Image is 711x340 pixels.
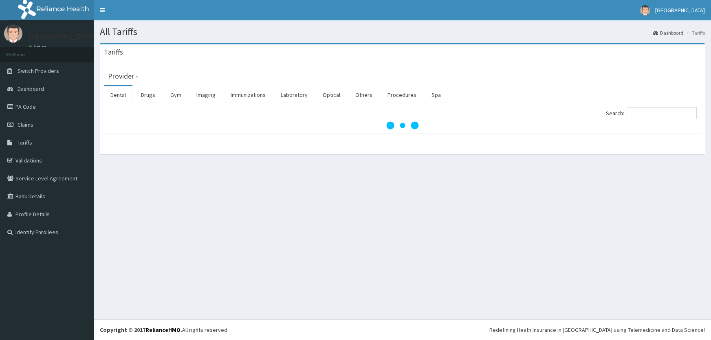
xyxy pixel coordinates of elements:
[18,85,44,92] span: Dashboard
[655,7,705,14] span: [GEOGRAPHIC_DATA]
[274,86,314,103] a: Laboratory
[425,86,447,103] a: Spa
[104,86,132,103] a: Dental
[224,86,272,103] a: Immunizations
[386,109,419,142] svg: audio-loading
[190,86,222,103] a: Imaging
[381,86,423,103] a: Procedures
[29,44,48,50] a: Online
[316,86,347,103] a: Optical
[108,72,138,80] h3: Provider -
[4,24,22,43] img: User Image
[94,319,711,340] footer: All rights reserved.
[164,86,188,103] a: Gym
[145,326,181,333] a: RelianceHMO
[100,326,182,333] strong: Copyright © 2017 .
[18,139,32,146] span: Tariffs
[627,107,697,119] input: Search:
[100,26,705,37] h1: All Tariffs
[606,107,697,119] label: Search:
[489,326,705,334] div: Redefining Heath Insurance in [GEOGRAPHIC_DATA] using Telemedicine and Data Science!
[684,29,705,36] li: Tariffs
[104,48,123,56] h3: Tariffs
[653,29,683,36] a: Dashboard
[29,33,96,40] p: [GEOGRAPHIC_DATA]
[134,86,162,103] a: Drugs
[349,86,379,103] a: Others
[640,5,650,15] img: User Image
[18,67,59,75] span: Switch Providers
[18,121,33,128] span: Claims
